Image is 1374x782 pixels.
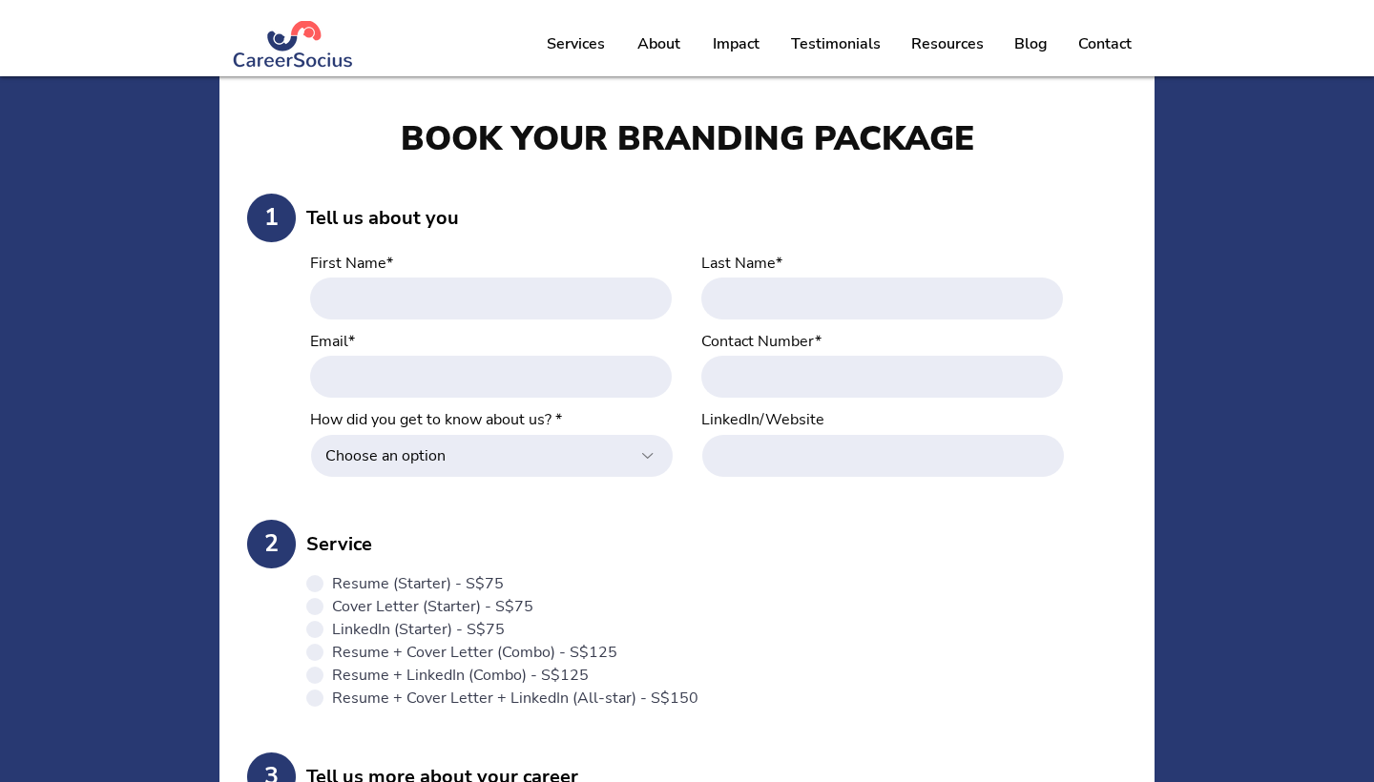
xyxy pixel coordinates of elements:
[306,531,1000,557] h2: Service
[1062,20,1147,68] a: Contact
[310,253,393,274] span: First Name*
[401,116,974,161] span: BOOK YOUR BRANDING PACKAGE
[332,622,505,637] div: LinkedIn (Starter) - S$75
[531,20,620,68] a: Services
[232,21,355,68] img: Logo Blue (#283972) png.png
[1069,20,1141,68] p: Contact
[902,20,993,68] p: Resources
[701,409,824,430] span: LinkedIn/Website
[1005,20,1057,68] p: Blog
[696,20,776,68] a: Impact
[306,205,1000,231] h2: Tell us about you
[332,599,533,614] div: Cover Letter (Starter) - S$75
[332,645,617,660] div: Resume + Cover Letter (Combo) - S$125
[620,20,696,68] a: About
[776,20,895,68] a: Testimonials
[310,331,355,352] span: Email*
[531,20,1147,68] nav: Site
[701,253,782,274] span: Last Name*
[998,20,1062,68] a: Blog
[264,527,279,560] span: 2
[310,409,562,430] span: How did you get to know about us? *
[264,201,279,234] span: 1
[895,20,998,68] a: Resources
[628,20,690,68] p: About
[537,20,614,68] p: Services
[332,668,589,683] div: Resume + LinkedIn (Combo) - S$125
[332,576,504,591] div: Resume (Starter) - S$75
[332,690,698,706] div: Resume + Cover Letter + LinkedIn (All-star) - S$150
[781,20,890,68] p: Testimonials
[701,331,822,352] span: Contact Number*
[703,20,769,68] p: Impact
[311,435,673,477] input: Choose an option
